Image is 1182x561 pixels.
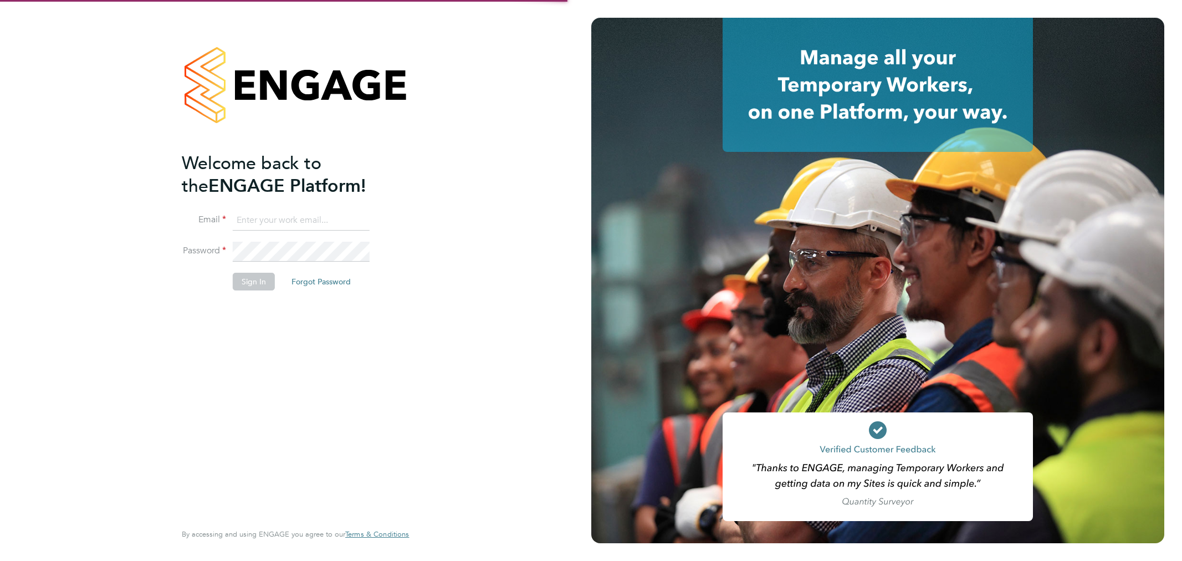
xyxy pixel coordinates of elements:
[233,211,370,231] input: Enter your work email...
[182,245,226,257] label: Password
[182,529,409,539] span: By accessing and using ENGAGE you agree to our
[182,214,226,226] label: Email
[345,530,409,539] a: Terms & Conditions
[233,273,275,290] button: Sign In
[345,529,409,539] span: Terms & Conditions
[283,273,360,290] button: Forgot Password
[182,152,398,197] h2: ENGAGE Platform!
[182,152,321,197] span: Welcome back to the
